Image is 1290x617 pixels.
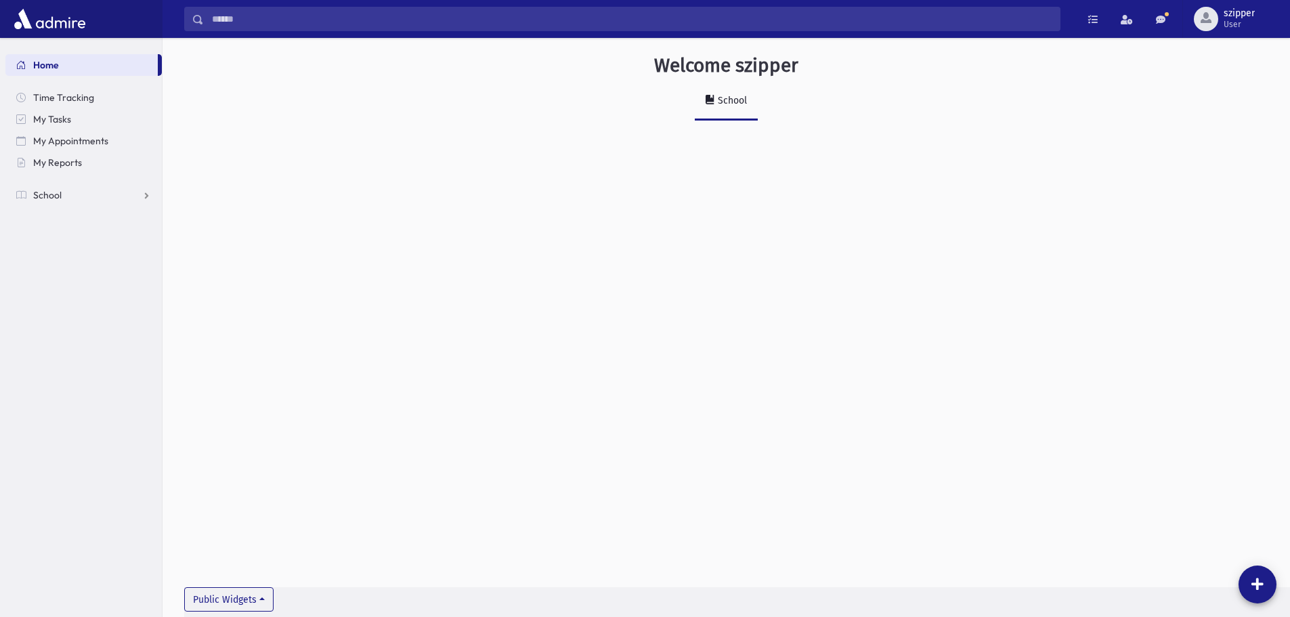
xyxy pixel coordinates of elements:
a: My Appointments [5,130,162,152]
span: My Reports [33,156,82,169]
a: My Tasks [5,108,162,130]
span: szipper [1224,8,1255,19]
img: AdmirePro [11,5,89,33]
span: My Tasks [33,113,71,125]
span: My Appointments [33,135,108,147]
input: Search [204,7,1060,31]
div: School [715,95,747,106]
span: Time Tracking [33,91,94,104]
span: Home [33,59,59,71]
button: Public Widgets [184,587,274,612]
a: School [5,184,162,206]
a: School [695,83,758,121]
a: Time Tracking [5,87,162,108]
a: My Reports [5,152,162,173]
span: School [33,189,62,201]
span: User [1224,19,1255,30]
a: Home [5,54,158,76]
h3: Welcome szipper [654,54,798,77]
